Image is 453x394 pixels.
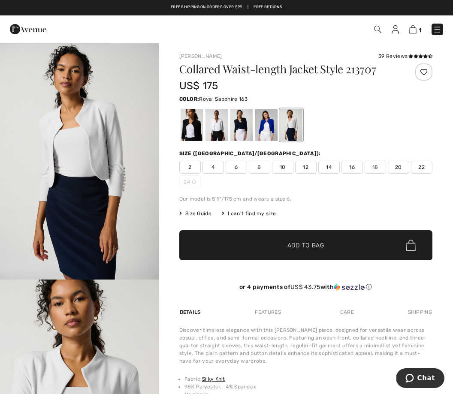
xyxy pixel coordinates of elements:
span: US$ 43.75 [290,283,320,291]
span: 2 [179,161,201,174]
div: Features [248,304,288,320]
span: 10 [272,161,293,174]
div: I can't find my size [222,210,276,217]
li: 96% Polyester, -4% Spandex [184,383,432,391]
div: Vanilla 30 [205,109,227,141]
img: Menu [433,25,441,34]
div: Size ([GEOGRAPHIC_DATA]/[GEOGRAPHIC_DATA]): [179,150,323,157]
div: Details [179,304,203,320]
span: 24 [179,175,201,188]
span: 20 [388,161,409,174]
span: 6 [226,161,247,174]
span: 1 [419,27,421,33]
a: 1 [409,24,421,34]
h1: Collared Waist-length Jacket Style 213707 [179,63,390,75]
img: Shopping Bag [409,25,417,33]
span: 16 [341,161,363,174]
span: Color: [179,96,199,102]
span: 12 [295,161,317,174]
span: US$ 175 [179,80,218,92]
a: [PERSON_NAME] [179,53,222,59]
div: Shipping [406,304,432,320]
span: 4 [202,161,224,174]
div: Care [333,304,361,320]
span: Size Guide [179,210,211,217]
a: Free shipping on orders over $99 [171,4,242,10]
a: Silky Knit [202,376,225,382]
img: My Info [392,25,399,34]
li: Fabric: [184,375,432,383]
img: Sezzle [334,283,365,291]
img: Bag.svg [406,240,416,251]
span: 18 [365,161,386,174]
img: ring-m.svg [192,180,196,184]
div: Discover timeless elegance with this [PERSON_NAME] piece, designed for versatile wear across casu... [179,326,432,365]
div: Midnight Blue 40 [230,109,252,141]
div: or 4 payments of with [179,283,432,291]
span: 14 [318,161,340,174]
img: 1ère Avenue [10,21,46,38]
div: 39 Reviews [378,52,432,60]
img: Search [374,26,381,33]
iframe: Opens a widget where you can chat to one of our agents [396,368,444,390]
button: Add to Bag [179,230,432,260]
div: or 4 payments ofUS$ 43.75withSezzle Click to learn more about Sezzle [179,283,432,294]
a: Free Returns [254,4,282,10]
a: 1ère Avenue [10,24,46,33]
span: 8 [249,161,270,174]
span: Royal Sapphire 163 [199,96,247,102]
div: Our model is 5'9"/175 cm and wears a size 6. [179,195,432,203]
span: Add to Bag [287,241,324,250]
div: Royal Sapphire 163 [255,109,277,141]
div: Black [180,109,202,141]
div: White [280,109,302,141]
span: 22 [411,161,432,174]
